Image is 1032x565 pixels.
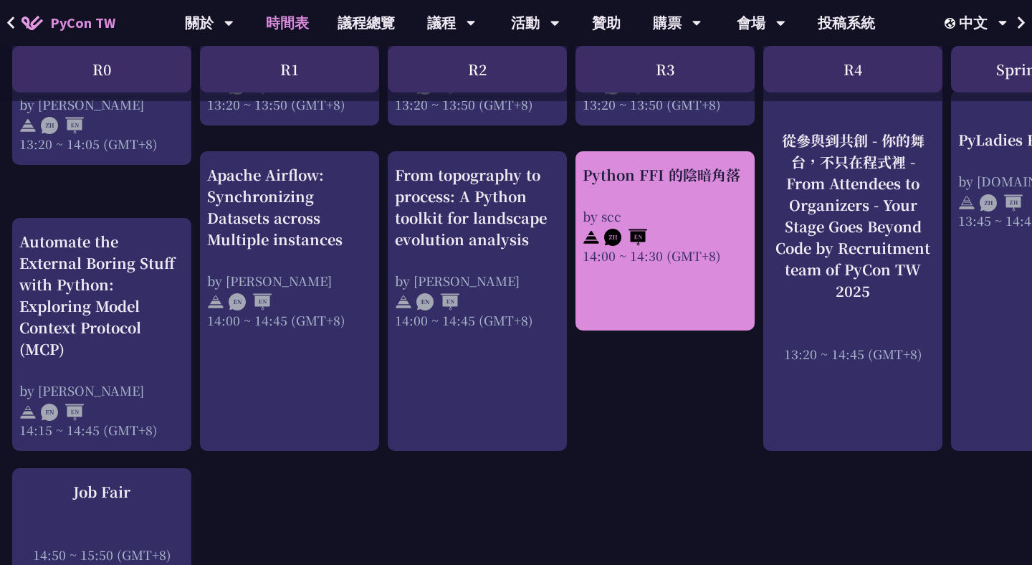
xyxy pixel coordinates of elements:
img: svg+xml;base64,PHN2ZyB4bWxucz0iaHR0cDovL3d3dy53My5vcmcvMjAwMC9zdmciIHdpZHRoPSIyNCIgaGVpZ2h0PSIyNC... [395,293,412,310]
div: R3 [575,46,755,92]
div: 13:20 ~ 13:50 (GMT+8) [395,95,560,113]
div: 14:00 ~ 14:30 (GMT+8) [583,247,747,265]
div: 從參與到共創 - 你的舞台，不只在程式裡 - From Attendees to Organizers - Your Stage Goes Beyond Code by Recruitment ... [770,129,935,301]
div: R0 [12,46,191,92]
a: Apache Airflow: Synchronizing Datasets across Multiple instances by [PERSON_NAME] 14:00 ~ 14:45 (... [207,164,372,329]
img: Locale Icon [945,18,959,29]
img: Home icon of PyCon TW 2025 [21,16,43,30]
div: Apache Airflow: Synchronizing Datasets across Multiple instances [207,164,372,250]
div: by scc [583,207,747,225]
img: ZHEN.371966e.svg [604,229,647,246]
div: 14:50 ~ 15:50 (GMT+8) [19,546,184,564]
img: svg+xml;base64,PHN2ZyB4bWxucz0iaHR0cDovL3d3dy53My5vcmcvMjAwMC9zdmciIHdpZHRoPSIyNCIgaGVpZ2h0PSIyNC... [207,293,224,310]
a: PyCon TW [7,5,130,41]
img: svg+xml;base64,PHN2ZyB4bWxucz0iaHR0cDovL3d3dy53My5vcmcvMjAwMC9zdmciIHdpZHRoPSIyNCIgaGVpZ2h0PSIyNC... [19,118,37,135]
div: From topography to process: A Python toolkit for landscape evolution analysis [395,164,560,250]
div: Job Fair [19,481,184,503]
img: ZHEN.371966e.svg [41,118,84,135]
div: 13:20 ~ 13:50 (GMT+8) [583,95,747,113]
div: 13:20 ~ 14:05 (GMT+8) [19,135,184,153]
a: Python FFI 的陰暗角落 by scc 14:00 ~ 14:30 (GMT+8) [583,164,747,265]
img: ENEN.5a408d1.svg [41,404,84,421]
div: Automate the External Boring Stuff with Python: Exploring Model Context Protocol (MCP) [19,231,184,360]
span: PyCon TW [50,12,115,34]
div: 13:20 ~ 14:45 (GMT+8) [770,344,935,362]
div: R2 [388,46,567,92]
img: svg+xml;base64,PHN2ZyB4bWxucz0iaHR0cDovL3d3dy53My5vcmcvMjAwMC9zdmciIHdpZHRoPSIyNCIgaGVpZ2h0PSIyNC... [19,404,37,421]
div: by [PERSON_NAME] [395,272,560,290]
div: 14:00 ~ 14:45 (GMT+8) [395,311,560,329]
div: R4 [763,46,942,92]
img: ENEN.5a408d1.svg [229,293,272,310]
div: R1 [200,46,379,92]
div: by [PERSON_NAME] [19,381,184,399]
div: 14:00 ~ 14:45 (GMT+8) [207,311,372,329]
img: ZHZH.38617ef.svg [980,194,1023,212]
a: Automate the External Boring Stuff with Python: Exploring Model Context Protocol (MCP) by [PERSON... [19,231,184,439]
img: ENEN.5a408d1.svg [416,293,459,310]
a: From topography to process: A Python toolkit for landscape evolution analysis by [PERSON_NAME] 14... [395,164,560,329]
div: by [PERSON_NAME] [19,95,184,113]
div: by [PERSON_NAME] [207,272,372,290]
img: svg+xml;base64,PHN2ZyB4bWxucz0iaHR0cDovL3d3dy53My5vcmcvMjAwMC9zdmciIHdpZHRoPSIyNCIgaGVpZ2h0PSIyNC... [958,194,975,212]
div: 14:15 ~ 14:45 (GMT+8) [19,421,184,439]
div: 13:20 ~ 13:50 (GMT+8) [207,95,372,113]
img: svg+xml;base64,PHN2ZyB4bWxucz0iaHR0cDovL3d3dy53My5vcmcvMjAwMC9zdmciIHdpZHRoPSIyNCIgaGVpZ2h0PSIyNC... [583,229,600,246]
div: Python FFI 的陰暗角落 [583,164,747,186]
